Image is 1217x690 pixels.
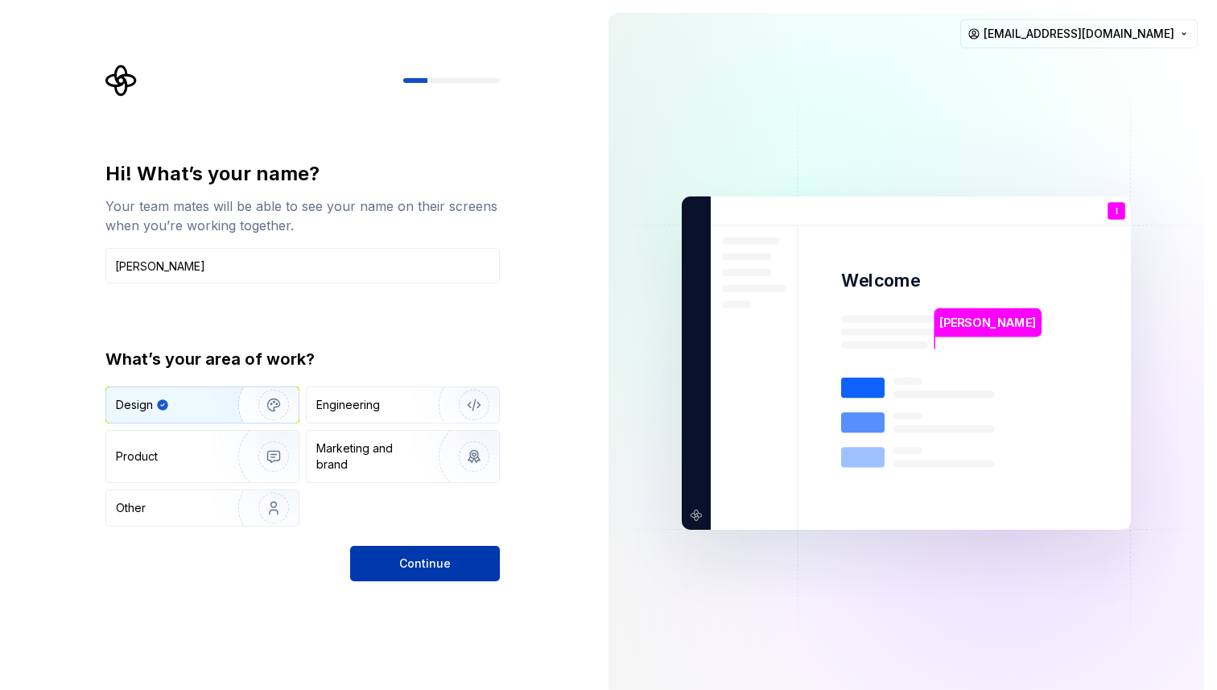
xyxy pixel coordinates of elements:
[116,397,153,413] div: Design
[105,64,138,97] svg: Supernova Logo
[316,440,425,473] div: Marketing and brand
[116,448,158,465] div: Product
[939,314,1036,332] p: [PERSON_NAME]
[105,161,500,187] div: Hi! What’s your name?
[116,500,146,516] div: Other
[105,348,500,370] div: What’s your area of work?
[105,248,500,283] input: Han Solo
[316,397,380,413] div: Engineering
[841,269,920,292] p: Welcome
[350,546,500,581] button: Continue
[960,19,1198,48] button: [EMAIL_ADDRESS][DOMAIN_NAME]
[105,196,500,235] div: Your team mates will be able to see your name on their screens when you’re working together.
[984,26,1174,42] span: [EMAIL_ADDRESS][DOMAIN_NAME]
[399,556,451,572] span: Continue
[1116,207,1118,216] p: I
